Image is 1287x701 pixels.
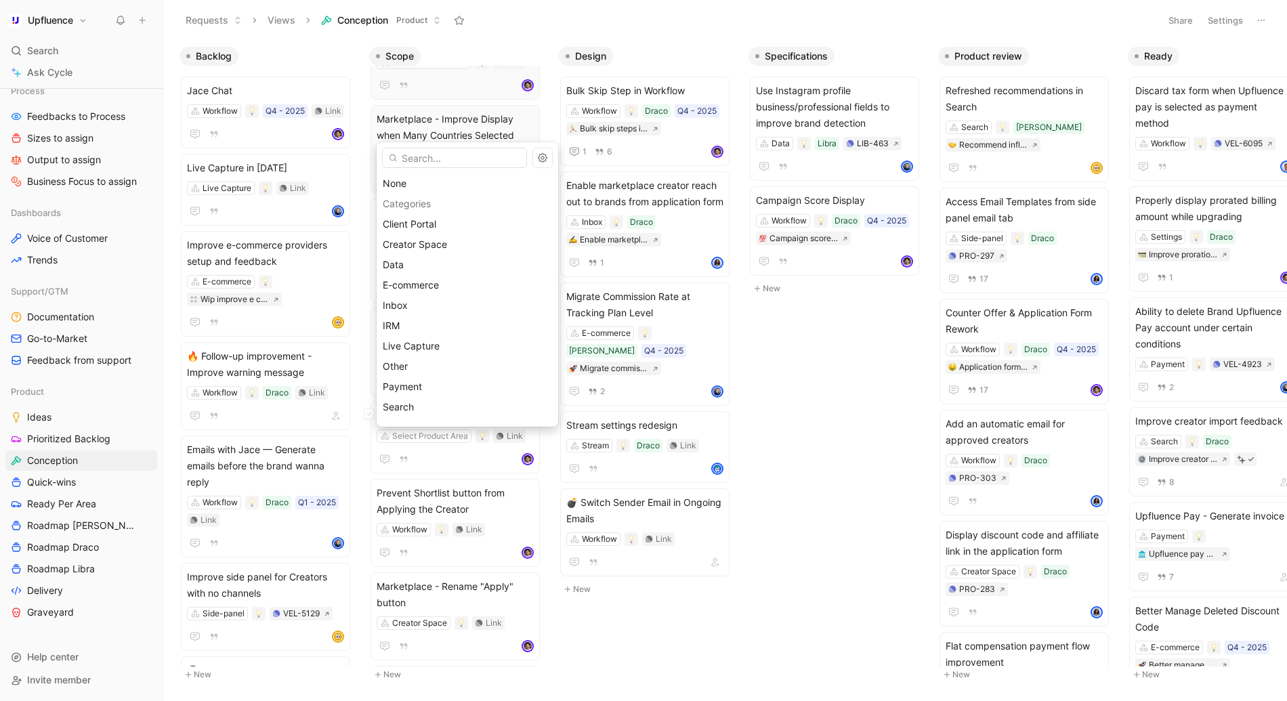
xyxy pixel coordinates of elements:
[383,299,408,311] span: Inbox
[383,381,422,392] span: Payment
[383,175,552,192] div: None
[382,148,527,168] input: Search...
[383,279,439,291] span: E-commerce
[383,238,447,250] span: Creator Space
[383,340,440,352] span: Live Capture
[383,259,404,270] span: Data
[383,218,436,230] span: Client Portal
[383,360,408,372] span: Other
[383,401,414,412] span: Search
[383,320,400,331] span: IRM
